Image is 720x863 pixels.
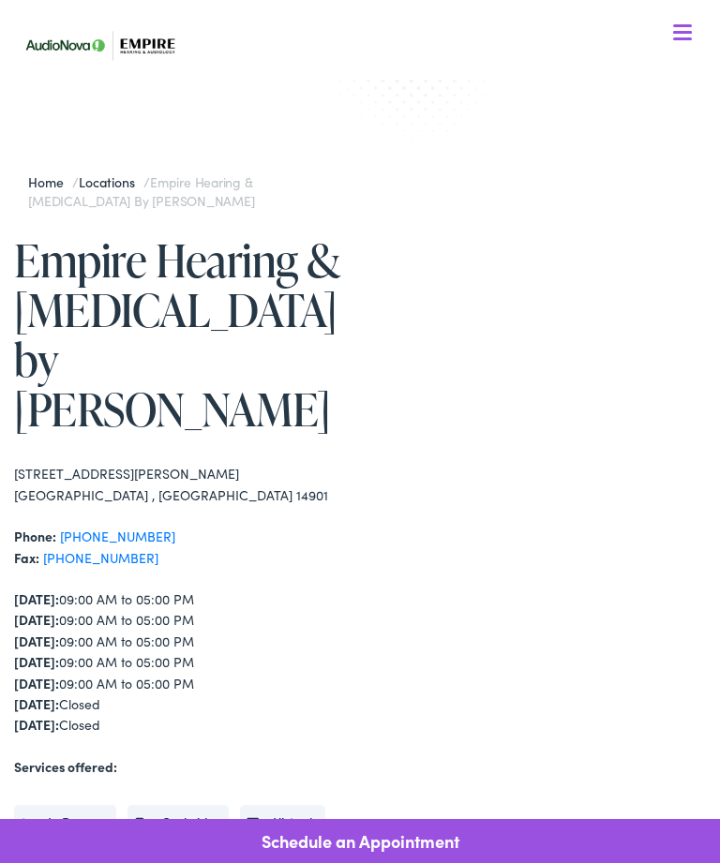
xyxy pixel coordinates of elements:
li: Virtual [240,805,325,839]
a: Home [28,172,72,191]
span: / / [28,172,254,210]
strong: [DATE]: [14,632,59,650]
strong: Services offered: [14,757,117,776]
strong: [DATE]: [14,715,59,734]
strong: [DATE]: [14,589,59,608]
h1: Empire Hearing & [MEDICAL_DATA] by [PERSON_NAME] [14,235,360,433]
li: Curbside [127,805,229,839]
strong: [DATE]: [14,610,59,629]
a: [PHONE_NUMBER] [60,527,175,545]
a: [PHONE_NUMBER] [43,548,158,567]
div: [STREET_ADDRESS][PERSON_NAME] [GEOGRAPHIC_DATA] , [GEOGRAPHIC_DATA] 14901 [14,463,360,505]
strong: Fax: [14,548,39,567]
strong: [DATE]: [14,652,59,671]
li: In Person [14,805,116,839]
strong: Phone: [14,527,56,545]
span: Empire Hearing & [MEDICAL_DATA] by [PERSON_NAME] [28,172,254,210]
strong: [DATE]: [14,694,59,713]
div: 09:00 AM to 05:00 PM 09:00 AM to 05:00 PM 09:00 AM to 05:00 PM 09:00 AM to 05:00 PM 09:00 AM to 0... [14,588,360,736]
a: Locations [79,172,143,191]
a: What We Offer [28,75,705,133]
strong: [DATE]: [14,674,59,692]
